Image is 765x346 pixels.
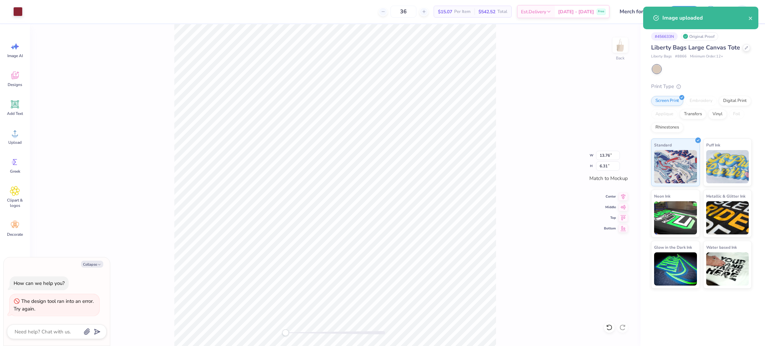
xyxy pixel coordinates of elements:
[654,201,697,234] img: Neon Ink
[4,198,26,208] span: Clipart & logos
[7,53,23,58] span: Image AI
[598,9,604,14] span: Free
[706,244,737,251] span: Water based Ink
[706,141,720,148] span: Puff Ink
[706,150,749,183] img: Puff Ink
[681,32,718,41] div: Original Proof
[735,5,749,18] img: Mark Joshua Mullasgo
[662,14,748,22] div: Image uploaded
[282,329,289,336] div: Accessibility label
[708,109,727,119] div: Vinyl
[651,83,752,90] div: Print Type
[614,39,627,52] img: Back
[604,194,616,199] span: Center
[654,141,672,148] span: Standard
[706,201,749,234] img: Metallic & Glitter Ink
[14,280,65,287] div: How can we help you?
[604,215,616,220] span: Top
[651,43,740,51] span: Liberty Bags Large Canvas Tote
[454,8,470,15] span: Per Item
[14,298,94,312] div: The design tool ran into an error. Try again.
[706,193,745,200] span: Metallic & Glitter Ink
[390,6,416,18] input: – –
[651,54,672,59] span: Liberty Bags
[680,109,706,119] div: Transfers
[685,96,717,106] div: Embroidery
[10,169,20,174] span: Greek
[690,54,723,59] span: Minimum Order: 12 +
[651,109,678,119] div: Applique
[7,111,23,116] span: Add Text
[654,244,692,251] span: Glow in the Dark Ink
[81,261,103,268] button: Collapse
[651,32,678,41] div: # 456633N
[616,55,625,61] div: Back
[497,8,507,15] span: Total
[8,140,22,145] span: Upload
[604,205,616,210] span: Middle
[654,150,697,183] img: Standard
[651,96,683,106] div: Screen Print
[651,123,683,132] div: Rhinestones
[7,232,23,237] span: Decorate
[654,252,697,286] img: Glow in the Dark Ink
[478,8,495,15] span: $542.52
[654,193,670,200] span: Neon Ink
[604,226,616,231] span: Bottom
[725,5,752,18] a: MJ
[706,252,749,286] img: Water based Ink
[748,14,753,22] button: close
[438,8,452,15] span: $15.07
[615,5,663,18] input: Untitled Design
[8,82,22,87] span: Designs
[558,8,594,15] span: [DATE] - [DATE]
[729,109,744,119] div: Foil
[675,54,687,59] span: # 8866
[719,96,751,106] div: Digital Print
[521,8,546,15] span: Est. Delivery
